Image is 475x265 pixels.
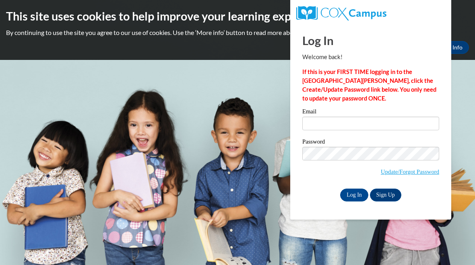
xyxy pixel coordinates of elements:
input: Log In [340,189,368,201]
p: Welcome back! [302,53,439,62]
img: COX Campus [296,6,386,21]
a: Sign Up [370,189,401,201]
strong: If this is your FIRST TIME logging in to the [GEOGRAPHIC_DATA][PERSON_NAME], click the Create/Upd... [302,68,436,102]
label: Email [302,109,439,117]
h1: Log In [302,32,439,49]
a: Update/Forgot Password [381,168,439,175]
p: By continuing to use the site you agree to our use of cookies. Use the ‘More info’ button to read... [6,28,469,37]
label: Password [302,139,439,147]
h2: This site uses cookies to help improve your learning experience. [6,8,469,24]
